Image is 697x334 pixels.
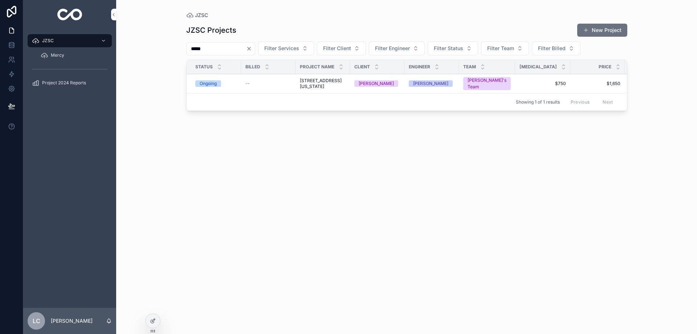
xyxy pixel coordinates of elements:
[258,41,314,55] button: Select Button
[28,76,112,89] a: Project 2024 Reports
[186,25,236,35] h1: JZSC Projects
[519,64,557,70] span: [MEDICAL_DATA]
[463,77,511,90] a: [PERSON_NAME]'s Team
[245,64,260,70] span: Billed
[51,317,93,325] p: [PERSON_NAME]
[51,52,64,58] span: Mercy
[33,317,40,325] span: LC
[434,45,463,52] span: Filter Status
[57,9,82,20] img: App logo
[264,45,299,52] span: Filter Services
[354,80,400,87] a: [PERSON_NAME]
[575,81,620,86] a: $1,650
[300,78,346,89] a: [STREET_ADDRESS][US_STATE]
[246,46,255,52] button: Clear
[409,64,430,70] span: Engineer
[599,64,611,70] span: Price
[200,80,217,87] div: Ongoing
[36,49,112,62] a: Mercy
[245,81,250,86] span: --
[369,41,425,55] button: Select Button
[577,24,627,37] button: New Project
[195,80,237,87] a: Ongoing
[317,41,366,55] button: Select Button
[409,80,455,87] a: [PERSON_NAME]
[195,12,208,19] span: JZSC
[23,29,116,99] div: scrollable content
[195,64,213,70] span: Status
[42,38,54,44] span: JZSC
[28,34,112,47] a: JZSC
[428,41,478,55] button: Select Button
[413,80,448,87] div: [PERSON_NAME]
[300,64,334,70] span: Project Name
[538,45,566,52] span: Filter Billed
[481,41,529,55] button: Select Button
[186,12,208,19] a: JZSC
[354,64,370,70] span: Client
[519,81,566,86] a: $750
[42,80,86,86] span: Project 2024 Reports
[245,81,291,86] a: --
[463,64,476,70] span: Team
[375,45,410,52] span: Filter Engineer
[468,77,506,90] div: [PERSON_NAME]'s Team
[359,80,394,87] div: [PERSON_NAME]
[516,99,560,105] span: Showing 1 of 1 results
[532,41,580,55] button: Select Button
[323,45,351,52] span: Filter Client
[487,45,514,52] span: Filter Team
